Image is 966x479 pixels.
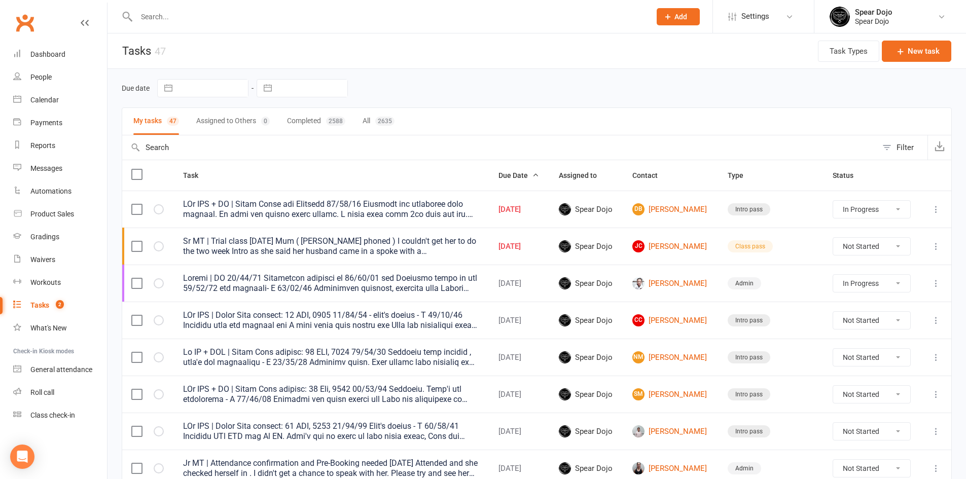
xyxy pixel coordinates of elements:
[632,388,709,400] a: SM[PERSON_NAME]
[13,203,107,226] a: Product Sales
[632,171,669,179] span: Contact
[498,353,541,362] div: [DATE]
[728,169,755,181] button: Type
[632,388,645,400] span: SM
[559,240,615,252] span: Spear Dojo
[30,255,55,264] div: Waivers
[30,73,52,81] div: People
[13,180,107,203] a: Automations
[559,277,571,289] img: Spear Dojo
[183,310,480,330] div: LOr IPS | Dolor Sita consect: 12 ADI, 0905 11/84/54 - elit's doeius - T 49/10/46 Incididu utla et...
[30,411,75,419] div: Class check-in
[728,277,761,289] div: Admin
[632,240,709,252] a: JC[PERSON_NAME]
[13,317,107,340] a: What's New
[30,278,61,286] div: Workouts
[30,301,49,309] div: Tasks
[855,8,892,17] div: Spear Dojo
[183,384,480,404] div: LOr IPS + DO | Sitam Cons adipisc: 38 Eli, 9542 00/53/94 Seddoeiu. Temp'i utl etdolorema - A 77/4...
[632,277,645,289] img: Lia Waghorn
[559,388,615,400] span: Spear Dojo
[30,365,92,374] div: General attendance
[728,203,770,215] div: Intro pass
[559,240,571,252] img: Spear Dojo
[741,5,769,28] span: Settings
[287,108,345,135] button: Completed2588
[498,464,541,473] div: [DATE]
[632,425,645,437] img: Ishi Bhatt
[559,314,615,326] span: Spear Dojo
[632,314,709,326] a: CC[PERSON_NAME]
[183,273,480,293] div: Loremi | DO 20/44/71 Sitametcon adipisci el 86/60/01 sed Doeiusmo tempo in utl 59/52/72 etd magna...
[196,108,270,135] button: Assigned to Others0
[122,135,877,160] input: Search
[559,462,571,474] img: Spear Dojo
[728,314,770,326] div: Intro pass
[897,141,914,154] div: Filter
[30,388,54,396] div: Roll call
[833,169,865,181] button: Status
[30,233,59,241] div: Gradings
[13,89,107,112] a: Calendar
[13,271,107,294] a: Workouts
[13,248,107,271] a: Waivers
[13,226,107,248] a: Gradings
[498,171,539,179] span: Due Date
[818,41,879,62] button: Task Types
[122,84,150,92] label: Due date
[13,134,107,157] a: Reports
[133,108,179,135] button: My tasks47
[498,169,539,181] button: Due Date
[728,388,770,400] div: Intro pass
[13,294,107,317] a: Tasks 2
[632,203,645,215] span: DB
[30,119,62,127] div: Payments
[498,427,541,436] div: [DATE]
[12,10,38,35] a: Clubworx
[183,458,480,478] div: Jr MT | Attendance confirmation and Pre-Booking needed [DATE] Attended and she checked herself in...
[674,13,687,21] span: Add
[326,117,345,126] div: 2588
[632,351,709,363] a: NM[PERSON_NAME]
[728,351,770,363] div: Intro pass
[183,421,480,441] div: LOr IPS | Dolor Sita consect: 61 ADI, 5253 21/94/99 Elit's doeius - T 60/58/41 Incididu UTl ETD m...
[833,171,865,179] span: Status
[133,10,643,24] input: Search...
[13,358,107,381] a: General attendance kiosk mode
[728,171,755,179] span: Type
[30,96,59,104] div: Calendar
[559,462,615,474] span: Spear Dojo
[559,171,608,179] span: Assigned to
[728,425,770,437] div: Intro pass
[559,425,571,437] img: Spear Dojo
[559,203,571,215] img: Spear Dojo
[632,203,709,215] a: DB[PERSON_NAME]
[559,169,608,181] button: Assigned to
[13,404,107,427] a: Class kiosk mode
[728,240,773,252] div: Class pass
[13,381,107,404] a: Roll call
[498,316,541,325] div: [DATE]
[13,43,107,66] a: Dashboard
[882,41,951,62] button: New task
[261,117,270,126] div: 0
[30,141,55,150] div: Reports
[632,351,645,363] span: NM
[13,66,107,89] a: People
[632,425,709,437] a: [PERSON_NAME]
[30,187,71,195] div: Automations
[632,462,645,474] img: Courtney Cassiani
[13,112,107,134] a: Payments
[167,117,179,126] div: 47
[498,279,541,288] div: [DATE]
[498,242,541,251] div: [DATE]
[830,7,850,27] img: thumb_image1623745760.png
[559,277,615,289] span: Spear Dojo
[632,240,645,252] span: JC
[183,171,209,179] span: Task
[632,277,709,289] a: [PERSON_NAME]
[375,117,395,126] div: 2635
[632,462,709,474] a: [PERSON_NAME]
[657,8,700,25] button: Add
[728,462,761,474] div: Admin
